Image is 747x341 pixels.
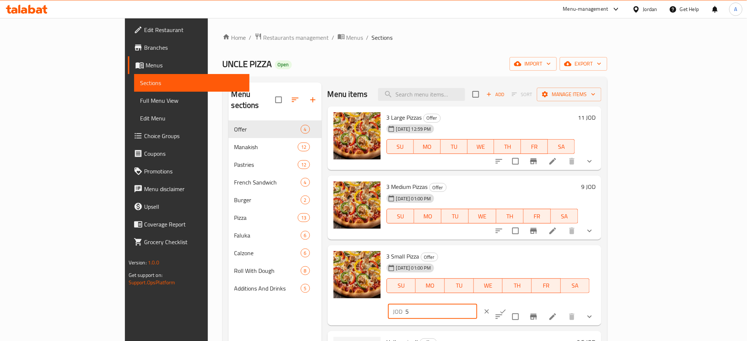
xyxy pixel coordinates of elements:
span: SA [551,141,572,152]
span: Restaurants management [263,33,329,42]
button: FR [521,139,548,154]
li: / [249,33,252,42]
span: Full Menu View [140,96,244,105]
span: Menus [346,33,363,42]
button: Branch-specific-item [525,152,542,170]
div: Jordan [643,5,657,13]
span: Faluka [234,231,301,240]
h6: 9 JOD [581,182,596,192]
div: items [301,231,310,240]
div: items [301,178,310,187]
span: Manakish [234,143,298,151]
a: Restaurants management [255,33,329,42]
span: 3 Small Pizza [387,251,419,262]
span: 3 Medium Pizzas [387,181,428,192]
span: Grocery Checklist [144,238,244,246]
a: Choice Groups [128,127,250,145]
span: 4 [301,126,310,133]
a: Upsell [128,198,250,215]
img: 3 Medium Pizzas [334,182,381,229]
a: Sections [134,74,250,92]
button: sort-choices [490,222,508,240]
li: / [366,33,369,42]
span: TU [444,211,466,222]
span: Select to update [508,309,523,324]
button: Branch-specific-item [525,308,542,326]
span: FR [524,141,545,152]
div: Offer4 [228,120,322,138]
span: Sections [372,33,393,42]
div: Additions And Drinks [234,284,301,293]
span: TH [506,280,529,291]
span: Edit Menu [140,114,244,123]
div: items [301,284,310,293]
button: SU [387,209,414,224]
button: delete [563,308,581,326]
button: TH [503,278,532,293]
div: items [301,125,310,134]
span: Edit Restaurant [144,25,244,34]
span: WE [472,211,493,222]
div: items [298,143,310,151]
button: WE [469,209,496,224]
span: Sort sections [286,91,304,109]
span: 6 [301,250,310,257]
span: [DATE] 12:59 PM [393,126,434,133]
div: items [298,213,310,222]
span: French Sandwich [234,178,301,187]
span: Calzone [234,249,301,257]
a: Edit menu item [548,157,557,166]
h2: Menu items [328,89,368,100]
h2: Menu sections [231,89,275,111]
button: TU [445,278,474,293]
span: Burger [234,196,301,204]
button: Add [484,89,507,100]
span: Offer [234,125,301,134]
span: SA [554,211,575,222]
span: 6 [301,232,310,239]
span: MO [419,280,442,291]
button: delete [563,222,581,240]
div: Additions And Drinks5 [228,280,322,297]
div: Open [275,60,292,69]
button: SA [548,139,575,154]
a: Branches [128,39,250,56]
span: MO [417,141,438,152]
span: Select all sections [271,92,286,108]
svg: Show Choices [585,157,594,166]
span: 3 Large Pizzas [387,112,422,123]
span: UNCLE PIZZA [223,56,272,72]
li: / [332,33,335,42]
span: Open [275,61,292,68]
button: Add section [304,91,322,109]
span: TH [499,211,521,222]
div: items [301,249,310,257]
button: TU [441,209,469,224]
button: TU [441,139,468,154]
button: SU [387,278,416,293]
span: Offer [430,183,446,192]
span: Add [485,90,505,99]
input: Please enter price [406,304,477,319]
button: export [560,57,607,71]
a: Coupons [128,145,250,162]
div: Roll With Dough [234,266,301,275]
span: Choice Groups [144,131,244,140]
div: Pastries12 [228,156,322,173]
a: Full Menu View [134,92,250,109]
button: WE [474,278,503,293]
span: SU [390,280,413,291]
a: Edit Restaurant [128,21,250,39]
button: import [510,57,557,71]
button: Manage items [537,88,601,101]
span: 12 [298,161,309,168]
div: items [301,196,310,204]
span: 13 [298,214,309,221]
button: clear [479,303,495,320]
span: Offer [424,114,440,122]
nav: breadcrumb [223,33,608,42]
div: Menu-management [563,5,608,14]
